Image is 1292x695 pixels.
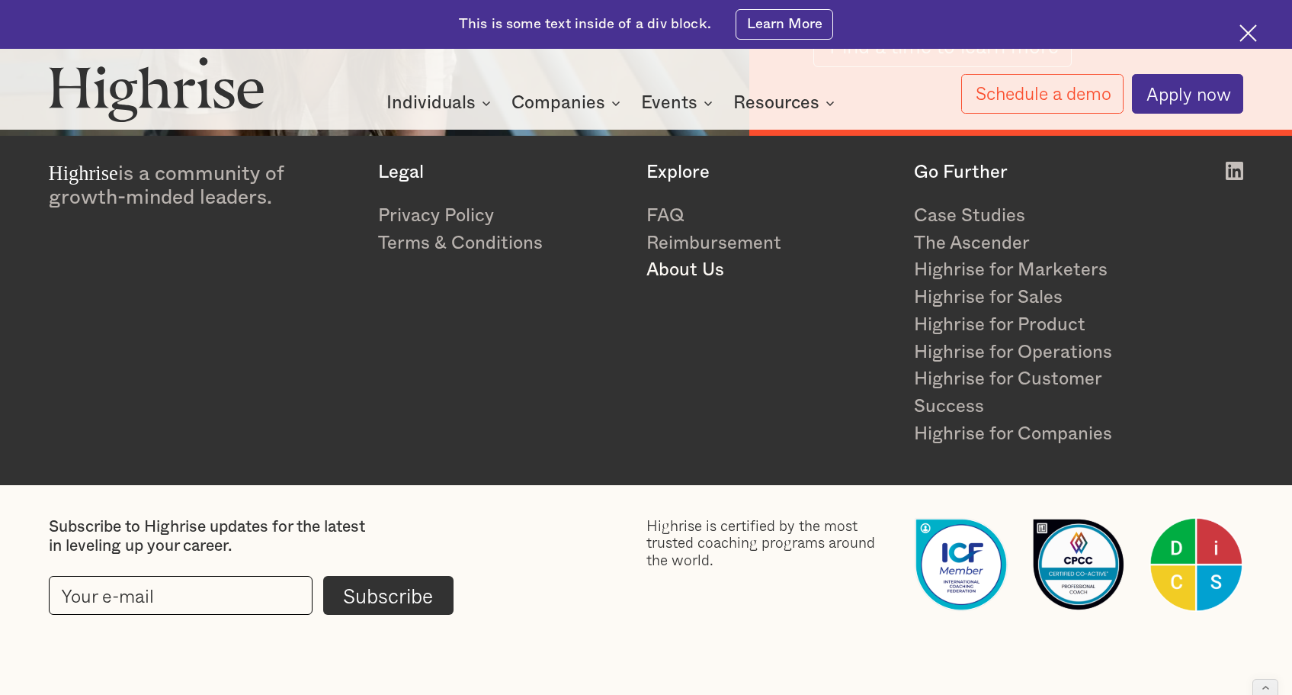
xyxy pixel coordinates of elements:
[914,312,1162,339] a: Highrise for Product
[386,94,495,112] div: Individuals
[914,421,1162,449] a: Highrise for Companies
[733,94,839,112] div: Resources
[646,162,894,184] div: Explore
[914,162,1162,184] div: Go Further
[49,576,454,615] form: current-footer-subscribe-form
[961,74,1124,113] a: Schedule a demo
[641,94,717,112] div: Events
[914,230,1162,258] a: The Ascender
[1132,74,1243,114] a: Apply now
[641,94,697,112] div: Events
[49,162,358,211] div: is a community of growth-minded leaders.
[323,576,454,615] input: Subscribe
[49,56,264,122] img: Highrise logo
[511,94,625,112] div: Companies
[511,94,605,112] div: Companies
[378,162,626,184] div: Legal
[378,203,626,230] a: Privacy Policy
[459,14,711,34] div: This is some text inside of a div block.
[646,517,894,568] div: Highrise is certified by the most trusted coaching programs around the world.
[49,517,372,556] div: Subscribe to Highrise updates for the latest in leveling up your career.
[386,94,476,112] div: Individuals
[914,285,1162,312] a: Highrise for Sales
[49,162,118,185] span: Highrise
[49,576,313,615] input: Your e-mail
[914,257,1162,285] a: Highrise for Marketers
[914,339,1162,367] a: Highrise for Operations
[646,230,894,258] a: Reimbursement
[914,203,1162,230] a: Case Studies
[646,203,894,230] a: FAQ
[378,230,626,258] a: Terms & Conditions
[1239,24,1257,42] img: Cross icon
[646,257,894,285] a: About Us
[733,94,819,112] div: Resources
[736,9,834,40] a: Learn More
[1226,162,1244,180] img: White LinkedIn logo
[914,366,1162,421] a: Highrise for Customer Success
